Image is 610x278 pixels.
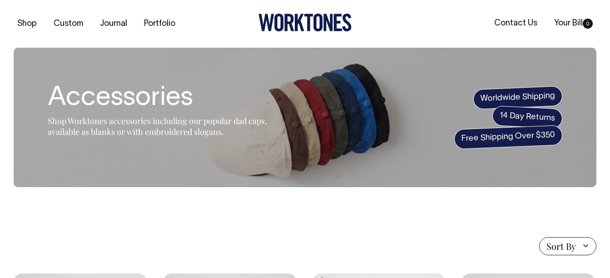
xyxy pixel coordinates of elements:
[14,16,40,31] a: Shop
[491,16,541,31] a: Contact Us
[48,115,267,137] span: Shop Worktones accessories including our popular dad caps, available as blanks or with embroidere...
[48,84,275,113] h1: Accessories
[454,125,563,149] span: Free Shipping Over $350
[492,105,563,129] span: 14 Day Returns
[550,16,596,31] a: Your Bill0
[96,16,131,31] a: Journal
[546,241,576,252] span: Sort By
[583,19,593,29] span: 0
[50,16,87,31] a: Custom
[473,85,563,109] span: Worldwide Shipping
[140,16,179,31] a: Portfolio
